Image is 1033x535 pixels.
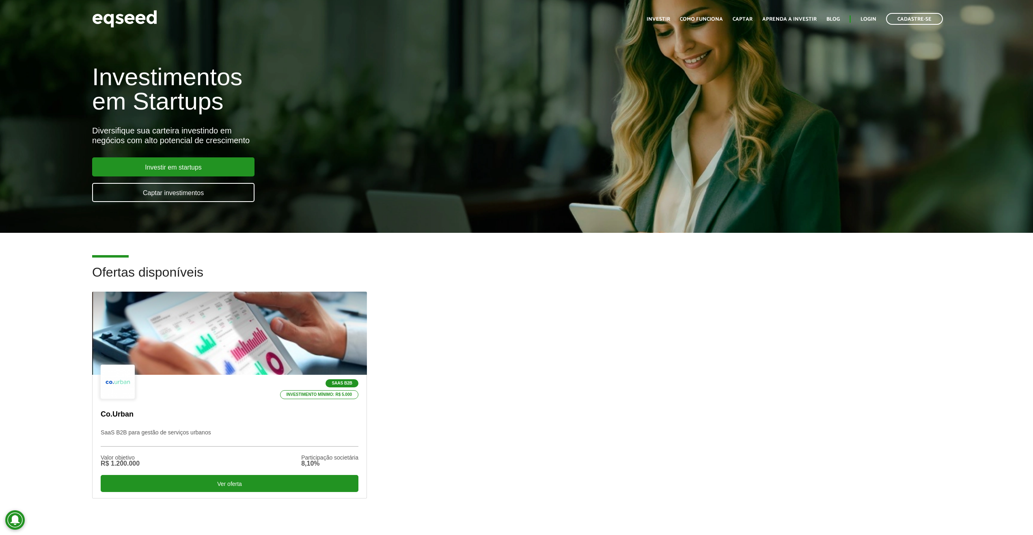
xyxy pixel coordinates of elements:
a: Aprenda a investir [762,17,817,22]
a: Captar [733,17,753,22]
p: SaaS B2B [326,379,358,387]
div: 8,10% [301,460,358,467]
div: R$ 1.200.000 [101,460,140,467]
a: SaaS B2B Investimento mínimo: R$ 5.000 Co.Urban SaaS B2B para gestão de serviços urbanos Valor ob... [92,292,367,498]
a: Login [860,17,876,22]
div: Valor objetivo [101,455,140,460]
div: Ver oferta [101,475,358,492]
p: SaaS B2B para gestão de serviços urbanos [101,429,358,447]
h2: Ofertas disponíveis [92,265,941,292]
h1: Investimentos em Startups [92,65,597,114]
a: Cadastre-se [886,13,943,25]
a: Blog [826,17,840,22]
p: Co.Urban [101,410,358,419]
div: Participação societária [301,455,358,460]
a: Como funciona [680,17,723,22]
img: EqSeed [92,8,157,30]
p: Investimento mínimo: R$ 5.000 [280,390,359,399]
div: Diversifique sua carteira investindo em negócios com alto potencial de crescimento [92,126,597,145]
a: Captar investimentos [92,183,254,202]
a: Investir [647,17,670,22]
a: Investir em startups [92,157,254,176]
